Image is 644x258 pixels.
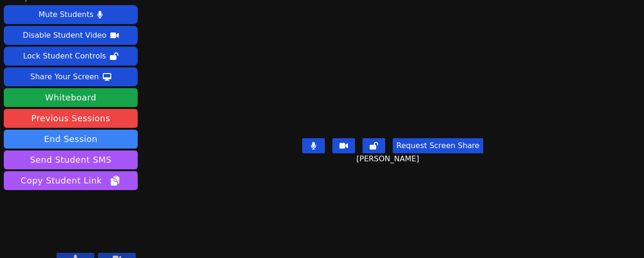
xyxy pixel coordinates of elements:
a: Previous Sessions [4,109,138,128]
button: Copy Student Link [4,171,138,190]
span: [PERSON_NAME] [356,153,421,165]
button: Share Your Screen [4,67,138,86]
div: Share Your Screen [30,69,99,84]
button: Disable Student Video [4,26,138,45]
span: Copy Student Link [21,174,121,187]
button: Lock Student Controls [4,47,138,66]
button: Request Screen Share [393,138,483,153]
div: Lock Student Controls [23,49,106,64]
div: Mute Students [39,7,93,22]
div: Disable Student Video [23,28,106,43]
button: Whiteboard [4,88,138,107]
button: Mute Students [4,5,138,24]
button: End Session [4,130,138,149]
button: Send Student SMS [4,150,138,169]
